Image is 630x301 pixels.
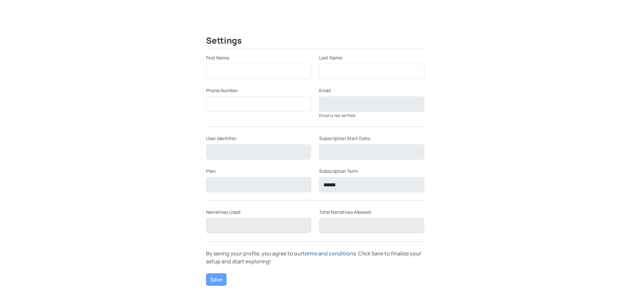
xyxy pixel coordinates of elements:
[206,135,237,142] label: User Identifier:
[206,54,230,61] label: First Name:
[206,208,241,215] label: Narratives Used:
[319,113,355,118] small: Email is not verified
[319,208,372,215] label: Total Narratives Allowed:
[319,168,359,174] label: Subscription Term:
[319,87,332,94] label: Email:
[303,250,356,257] a: terms and conditions
[319,135,371,142] label: Subscription Start Date:
[206,36,424,49] h2: Settings
[202,249,428,265] div: By saving your profile, you agree to our . Click Save to finalize your setup and start exploring!
[206,87,239,94] label: Phone Number:
[319,54,343,61] label: Last Name:
[206,168,217,174] label: Plan:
